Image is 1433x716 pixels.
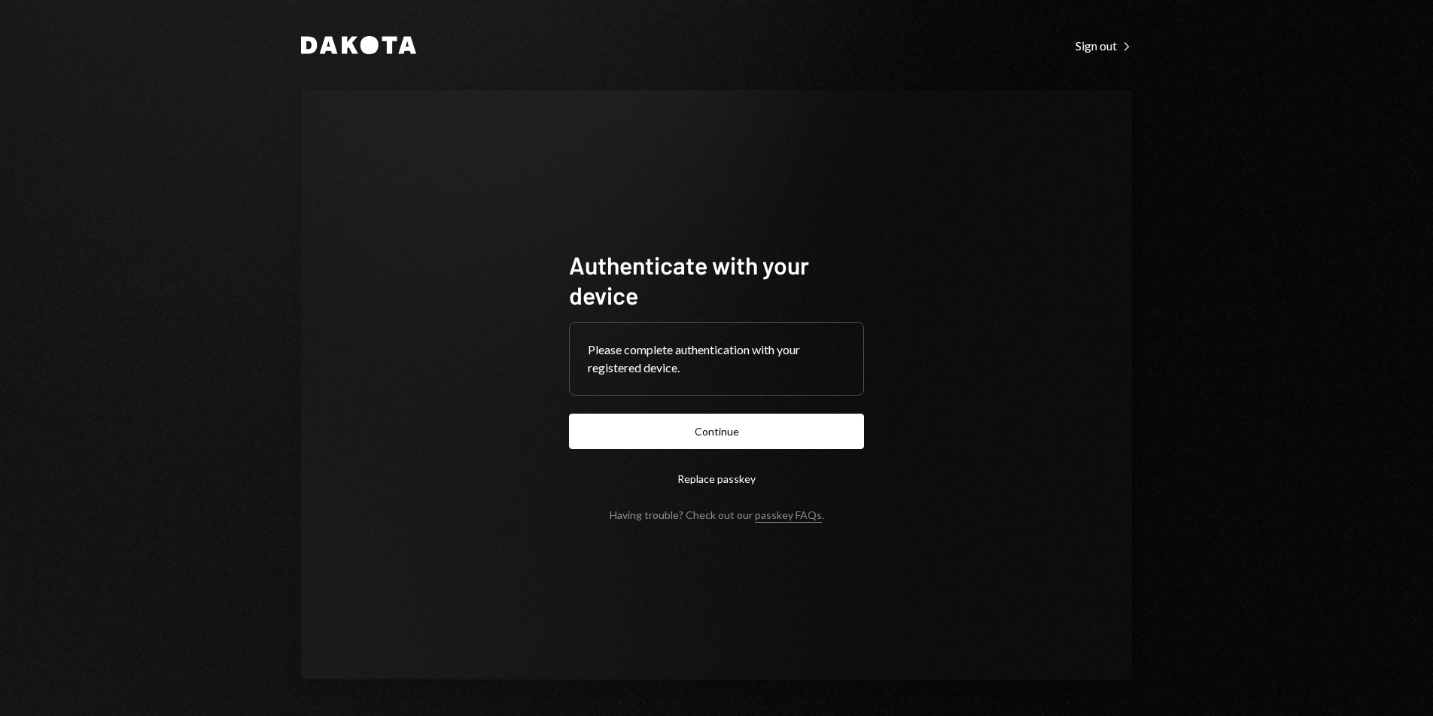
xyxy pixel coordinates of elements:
[569,461,864,496] button: Replace passkey
[588,341,845,377] div: Please complete authentication with your registered device.
[1076,38,1132,53] div: Sign out
[569,414,864,449] button: Continue
[755,508,822,523] a: passkey FAQs
[569,250,864,310] h1: Authenticate with your device
[1076,37,1132,53] a: Sign out
[610,508,824,521] div: Having trouble? Check out our .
